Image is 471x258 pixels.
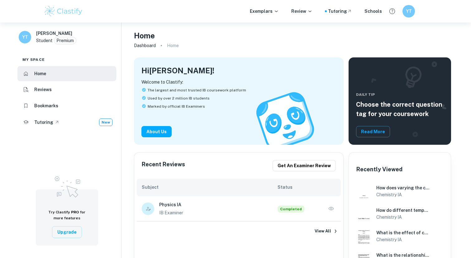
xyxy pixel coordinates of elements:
[354,181,446,201] a: Chemistry IA example thumbnail: How does varying the concentration of hyHow does varying the conc...
[356,229,371,244] img: Chemistry IA example thumbnail: What is the effect of cooking temperatur
[141,79,336,85] p: Welcome to Clastify:
[134,41,156,50] a: Dashboard
[278,206,304,212] span: Completed
[21,34,29,41] h6: YT
[17,66,116,81] a: Home
[376,191,430,198] h6: Chemistry IA
[364,8,382,15] a: Schools
[273,160,336,171] button: Get an examiner review
[356,206,371,221] img: Chemistry IA example thumbnail: How do different temperatures (10℃, 20℃,
[159,201,278,208] h6: Physics IA
[134,30,155,41] h4: Home
[44,5,83,17] img: Clastify logo
[17,82,116,97] a: Reviews
[17,114,116,130] a: TutoringNew
[148,95,210,101] span: Used by over 2 million IB students
[354,204,446,224] a: Chemistry IA example thumbnail: How do different temperatures (10℃, 20℃,How do different temperat...
[34,70,46,77] h6: Home
[71,210,79,214] span: PRO
[159,209,278,216] p: IB Examiner
[34,119,53,126] h6: Tutoring
[142,184,278,191] h6: Subject
[313,226,333,236] button: View All
[376,236,430,243] h6: Chemistry IA
[141,126,172,137] button: About Us
[34,102,58,109] h6: Bookmarks
[51,173,83,199] img: Upgrade to Pro
[356,100,444,119] h5: Choose the correct question tag for your coursework
[387,6,397,17] button: Help and Feedback
[356,165,402,174] h6: Recently Viewed
[99,119,112,125] span: New
[141,65,214,76] h4: Hi [PERSON_NAME] !
[402,5,415,17] button: YT
[328,8,352,15] a: Tutoring
[356,92,444,97] span: Daily Tip
[278,184,336,191] h6: Status
[22,57,45,62] span: My space
[376,229,430,236] h6: What is the effect of cooking temperature (10, 25, 40, 55, 70 °C) of Ipomoea aquatica on its conc...
[376,207,430,214] h6: How do different temperatures (10℃, 20℃, 30℃, 40℃, 50℃, 60℃) influence the rate of reaction in th...
[291,8,312,15] p: Review
[52,226,82,238] button: Upgrade
[376,184,430,191] h6: How does varying the concentration of [MEDICAL_DATA] affect the time taken for the iodine clock r...
[167,42,179,49] p: Home
[43,209,91,221] h6: Try Clastify for more features
[36,30,72,37] h6: [PERSON_NAME]
[17,98,116,113] a: Bookmarks
[356,126,390,137] button: Read More
[34,86,52,93] h6: Reviews
[134,221,343,241] a: View All
[36,37,53,44] p: Student
[148,104,205,109] span: Marked by official IB Examiners
[142,160,185,171] h6: Recent Reviews
[405,8,412,15] h6: YT
[356,184,371,199] img: Chemistry IA example thumbnail: How does varying the concentration of hy
[148,87,246,93] span: The largest and most trusted IB coursework platform
[250,8,279,15] p: Exemplars
[376,214,430,221] h6: Chemistry IA
[56,37,74,44] p: Premium
[354,226,446,246] a: Chemistry IA example thumbnail: What is the effect of cooking temperaturWhat is the effect of coo...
